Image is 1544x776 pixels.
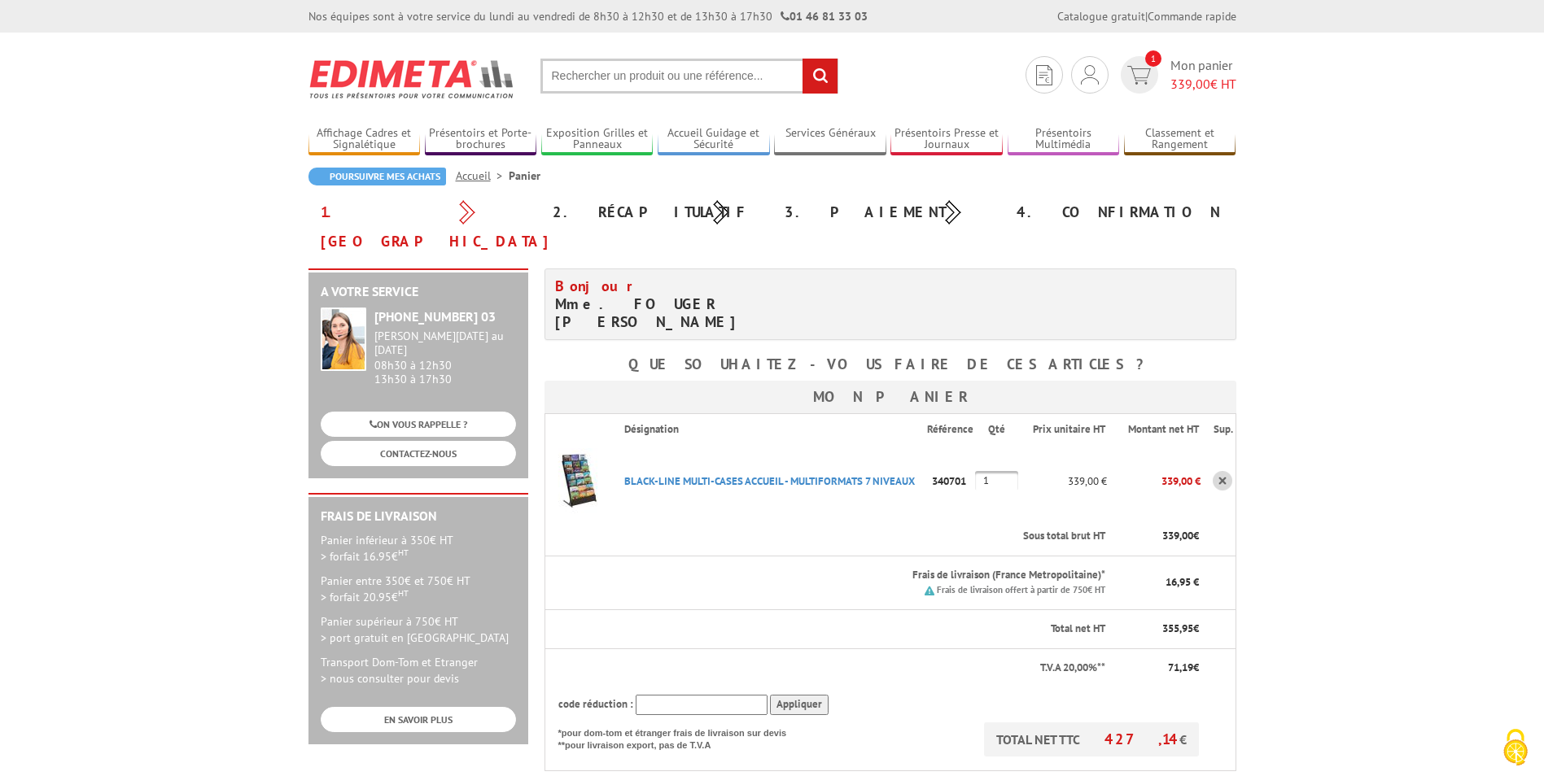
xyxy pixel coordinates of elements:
[781,9,868,24] strong: 01 46 81 33 03
[1104,730,1179,748] span: 427,14
[658,126,770,153] a: Accueil Guidage et Sécurité
[1107,467,1200,495] p: 339,00 €
[890,126,1003,153] a: Présentoirs Presse et Journaux
[1168,660,1193,674] span: 71,19
[1170,56,1236,94] span: Mon panier
[1032,422,1105,438] p: Prix unitaire HT
[1124,126,1236,153] a: Classement et Rangement
[1162,621,1193,635] span: 355,95
[321,285,516,299] h2: A votre service
[984,722,1199,756] p: TOTAL NET TTC €
[374,329,516,357] div: [PERSON_NAME][DATE] au [DATE]
[545,448,610,513] img: BLACK-LINE MULTI-CASES ACCUEIL - MULTIFORMATS 7 NIVEAUX
[374,329,516,386] div: 08h30 à 12h30 13h30 à 17h30
[1120,621,1198,637] p: €
[321,307,366,371] img: widget-service.jpg
[1004,198,1236,227] div: 4. Confirmation
[1019,467,1107,495] p: 339,00 €
[321,630,509,645] span: > port gratuit en [GEOGRAPHIC_DATA]
[558,722,803,752] p: *pour dom-tom et étranger frais de livraison sur devis **pour livraison export, pas de T.V.A
[321,412,516,437] a: ON VOUS RAPPELLE ?
[624,568,1106,583] p: Frais de livraison (France Metropolitaine)*
[321,654,516,687] p: Transport Dom-Tom et Etranger
[927,467,976,495] p: 340701
[1162,529,1193,543] span: 339,00
[975,413,1019,444] th: Qté
[540,59,838,94] input: Rechercher un produit ou une référence...
[1127,66,1151,85] img: devis rapide
[925,586,934,595] img: picto.png
[321,549,409,564] span: > forfait 16.95€
[456,168,509,183] a: Accueil
[308,168,446,185] a: Poursuivre mes achats
[1201,413,1236,444] th: Sup.
[624,474,915,488] a: BLACK-LINE MULTI-CASES ACCUEIL - MULTIFORMATS 7 NIVEAUX
[540,198,772,227] div: 2. Récapitulatif
[628,355,1152,373] b: Que souhaitez-vous faire de ces articles ?
[1057,8,1236,24] div: |
[1117,56,1236,94] a: devis rapide 1 Mon panier 339,00€ HT
[611,517,1108,556] th: Sous total brut HT
[1495,727,1536,768] img: Cookies (fenêtre modale)
[1148,9,1236,24] a: Commande rapide
[1170,75,1236,94] span: € HT
[611,413,927,444] th: Désignation
[803,59,838,94] input: rechercher
[1487,721,1544,776] button: Cookies (fenêtre modale)
[555,277,641,295] span: Bonjour
[1166,575,1199,589] span: 16,95 €
[398,587,409,599] sup: HT
[927,422,974,438] p: Référence
[1120,529,1198,544] p: €
[321,532,516,565] p: Panier inférieur à 350€ HT
[774,126,886,153] a: Services Généraux
[308,198,540,256] div: 1. [GEOGRAPHIC_DATA]
[321,573,516,605] p: Panier entre 350€ et 750€ HT
[308,8,868,24] div: Nos équipes sont à votre service du lundi au vendredi de 8h30 à 12h30 et de 13h30 à 17h30
[425,126,537,153] a: Présentoirs et Porte-brochures
[398,547,409,558] sup: HT
[541,126,654,153] a: Exposition Grilles et Panneaux
[1036,65,1052,85] img: devis rapide
[937,584,1105,595] small: Frais de livraison offert à partir de 750€ HT
[308,126,421,153] a: Affichage Cadres et Signalétique
[321,707,516,732] a: EN SAVOIR PLUS
[1120,422,1198,438] p: Montant net HT
[308,49,516,109] img: Edimeta
[509,168,540,184] li: Panier
[321,613,516,646] p: Panier supérieur à 750€ HT
[558,697,633,711] span: code réduction :
[321,509,516,524] h2: Frais de Livraison
[545,381,1236,413] h3: Mon panier
[770,695,829,715] input: Appliquer
[1170,76,1210,92] span: 339,00
[1120,660,1198,676] p: €
[321,590,409,604] span: > forfait 20.95€
[558,621,1106,637] p: Total net HT
[1081,65,1099,85] img: devis rapide
[558,660,1106,676] p: T.V.A 20,00%**
[321,671,459,686] span: > nous consulter pour devis
[1057,9,1145,24] a: Catalogue gratuit
[1145,50,1161,67] span: 1
[555,277,878,331] h4: Mme. FOUGER [PERSON_NAME]
[772,198,1004,227] div: 3. Paiement
[321,441,516,466] a: CONTACTEZ-NOUS
[374,308,496,325] strong: [PHONE_NUMBER] 03
[1008,126,1120,153] a: Présentoirs Multimédia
